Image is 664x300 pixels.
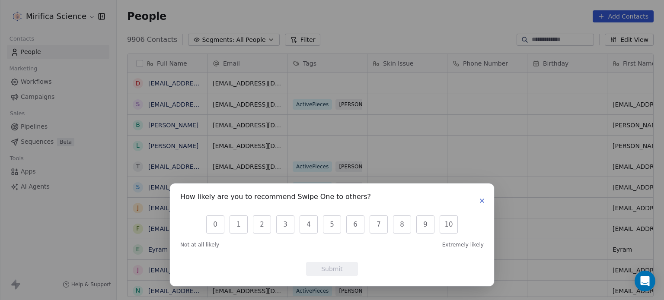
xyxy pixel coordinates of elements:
button: 4 [300,215,318,234]
button: 0 [206,215,224,234]
span: Extremely likely [442,241,484,248]
button: 7 [370,215,388,234]
button: 6 [346,215,364,234]
h1: How likely are you to recommend Swipe One to others? [180,194,371,202]
button: 9 [416,215,434,234]
button: Submit [306,262,358,276]
button: 2 [253,215,271,234]
span: Not at all likely [180,241,219,248]
button: 8 [393,215,411,234]
button: 10 [440,215,458,234]
button: 3 [276,215,294,234]
button: 1 [230,215,248,234]
button: 5 [323,215,341,234]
